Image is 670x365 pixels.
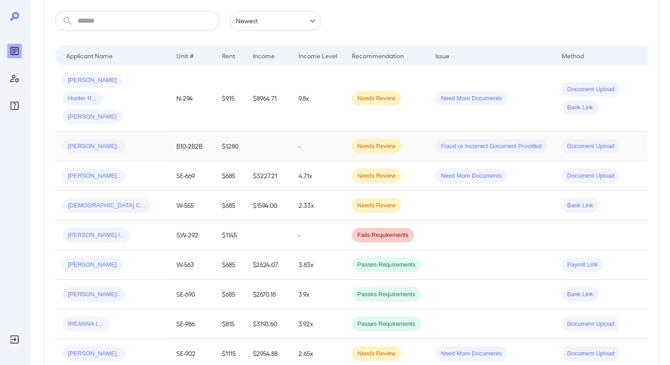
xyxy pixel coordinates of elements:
div: Method [562,50,584,61]
div: Reports [7,44,22,58]
span: Needs Review [352,172,401,180]
span: [PERSON_NAME] [62,261,122,269]
span: Needs Review [352,94,401,103]
span: Bank Link [562,103,598,112]
td: N-294 [169,66,215,132]
td: SW-292 [169,221,215,250]
td: $8964.71 [246,66,291,132]
span: Needs Review [352,142,401,151]
td: SE-986 [169,309,215,339]
td: $3193.60 [246,309,291,339]
div: Recommendation [352,50,404,61]
span: Document Upload [562,85,620,94]
span: [PERSON_NAME].. [62,172,125,180]
span: Document Upload [562,350,620,358]
td: 3.83x [291,250,345,280]
span: Need More Documents [435,350,507,358]
span: Bank Link [562,290,598,299]
td: $1594.00 [246,191,291,221]
span: Fraud or Incorrect Document Provided [435,142,547,151]
td: $685 [215,191,246,221]
td: $3227.21 [246,161,291,191]
div: Income Level [299,50,337,61]
span: [DEMOGRAPHIC_DATA] C... [62,201,150,210]
td: SE-690 [169,280,215,309]
div: Issue [435,50,450,61]
span: Need More Documents [435,94,507,103]
span: Document Upload [562,172,620,180]
td: W-563 [169,250,215,280]
div: Rent [222,50,237,61]
td: - [291,132,345,161]
td: $1145 [215,221,246,250]
div: Unit # [176,50,194,61]
span: Need More Documents [435,172,507,180]
div: Log Out [7,332,22,347]
span: [PERSON_NAME].. [62,290,125,299]
td: $1280 [215,132,246,161]
td: $915 [215,66,246,132]
span: Passes Requirements [352,320,421,329]
span: Payroll Link [562,261,603,269]
div: FAQ [7,98,22,113]
td: 3.92x [291,309,345,339]
td: $815 [215,309,246,339]
td: 9.8x [291,66,345,132]
td: $685 [215,161,246,191]
td: $685 [215,280,246,309]
span: [PERSON_NAME] l... [62,231,130,240]
td: - [291,221,345,250]
span: [PERSON_NAME] [62,76,122,85]
span: Passes Requirements [352,261,421,269]
td: $2670.18 [246,280,291,309]
td: 3.9x [291,280,345,309]
div: Manage Users [7,71,22,86]
span: Fails Requirements [352,231,414,240]
td: B10-2B2B [169,132,215,161]
div: Income [253,50,275,61]
td: W-555 [169,191,215,221]
span: Hunter R... [62,94,102,103]
span: [PERSON_NAME] [62,113,122,121]
td: 4.71x [291,161,345,191]
span: Document Upload [562,320,620,329]
span: IREANNA L... [62,320,109,329]
span: [PERSON_NAME].. [62,350,125,358]
td: SE-669 [169,161,215,191]
span: Needs Review [352,201,401,210]
span: Needs Review [352,350,401,358]
span: Document Upload [562,142,620,151]
td: $2624.07 [246,250,291,280]
span: [PERSON_NAME].. [62,142,125,151]
td: 2.33x [291,191,345,221]
span: Passes Requirements [352,290,421,299]
div: Applicant Name [66,50,113,61]
div: Newest [230,11,321,31]
td: $685 [215,250,246,280]
span: Bank Link [562,201,598,210]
